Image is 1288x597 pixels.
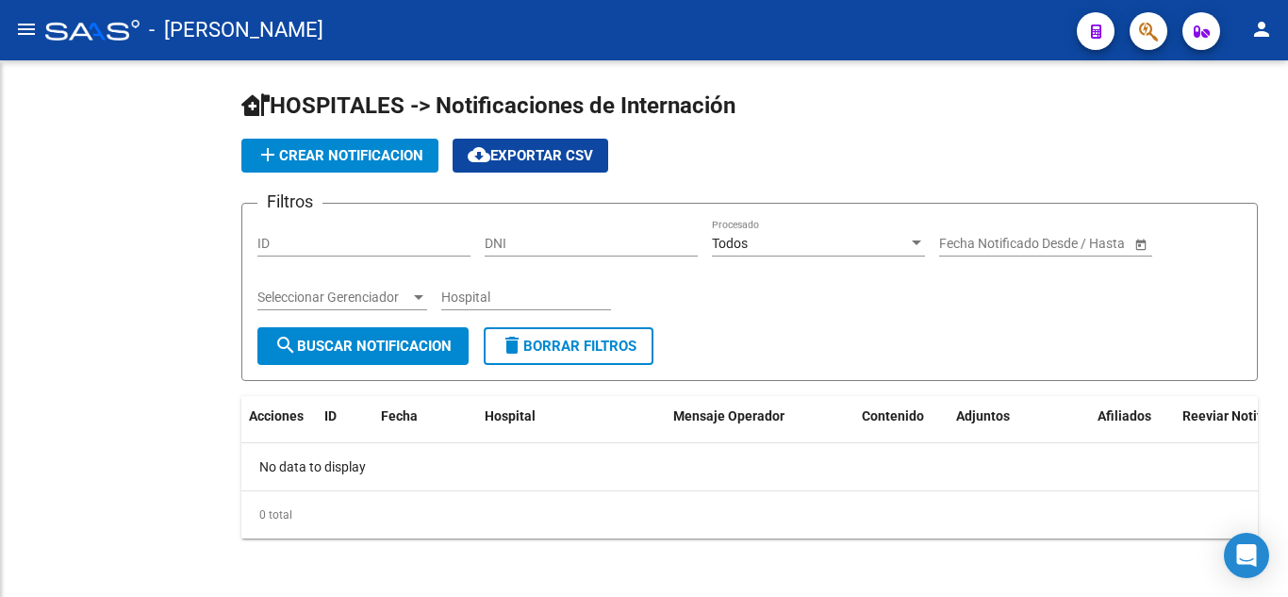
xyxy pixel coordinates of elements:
button: Crear Notificacion [241,139,438,173]
datatable-header-cell: Afiliados [1090,396,1175,437]
datatable-header-cell: Adjuntos [949,396,1090,437]
mat-icon: person [1250,18,1273,41]
span: Exportar CSV [468,147,593,164]
mat-icon: search [274,334,297,357]
div: 0 total [241,491,1258,539]
span: Contenido [862,408,924,423]
span: Hospital [485,408,536,423]
button: Exportar CSV [453,139,608,173]
datatable-header-cell: Acciones [241,396,317,437]
h3: Filtros [257,189,322,215]
span: - [PERSON_NAME] [149,9,323,51]
button: Borrar Filtros [484,327,653,365]
span: Mensaje Operador [673,408,784,423]
button: Open calendar [1131,234,1150,254]
datatable-header-cell: Mensaje Operador [666,396,854,437]
span: Fecha [381,408,418,423]
div: Open Intercom Messenger [1224,533,1269,578]
input: Fecha inicio [939,236,1008,252]
datatable-header-cell: Hospital [477,396,666,437]
span: Afiliados [1098,408,1151,423]
span: Crear Notificacion [256,147,423,164]
span: Todos [712,236,748,251]
button: Buscar Notificacion [257,327,469,365]
mat-icon: menu [15,18,38,41]
datatable-header-cell: Contenido [854,396,949,437]
span: HOSPITALES -> Notificaciones de Internación [241,92,735,119]
datatable-header-cell: Fecha [373,396,477,437]
mat-icon: add [256,143,279,166]
mat-icon: delete [501,334,523,357]
span: Borrar Filtros [501,338,636,355]
input: Fecha fin [1024,236,1116,252]
mat-icon: cloud_download [468,143,490,166]
span: Seleccionar Gerenciador [257,290,410,306]
span: Adjuntos [956,408,1010,423]
span: Acciones [249,408,304,423]
div: No data to display [241,443,1258,490]
span: Buscar Notificacion [274,338,452,355]
span: ID [324,408,337,423]
datatable-header-cell: ID [317,396,373,437]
